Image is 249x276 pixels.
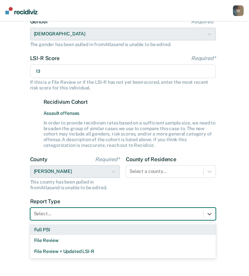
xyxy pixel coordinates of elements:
span: Required* [191,55,216,61]
label: Report Type [30,198,216,205]
img: Recidiviz [5,7,37,14]
button: Back [30,236,69,252]
div: If this is a File Review or if the LSI-R has not yet been scored, enter the most recent risk scor... [30,79,216,91]
label: County [30,156,120,163]
span: Required* [191,18,216,25]
button: ID [233,5,244,16]
div: This county has been pulled in from Atlas and is unable to be edited. [30,179,120,191]
label: Recidivism Cohort [44,99,216,105]
div: In order to provide recidivism rates based on a sufficient sample size, we need to broaden the gr... [44,120,216,148]
label: Gender [30,18,216,25]
span: Required* [95,156,120,163]
div: I D [233,5,244,16]
div: File Review + Updated LSI-R [30,246,216,257]
span: Assault offenses [44,110,216,116]
label: County of Residence [126,156,216,163]
div: File Review [30,235,216,246]
div: Full PSI [30,224,216,235]
div: The gender has been pulled in from Atlas and is unable to be edited. [30,42,216,47]
label: LSI-R Score [30,55,216,61]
